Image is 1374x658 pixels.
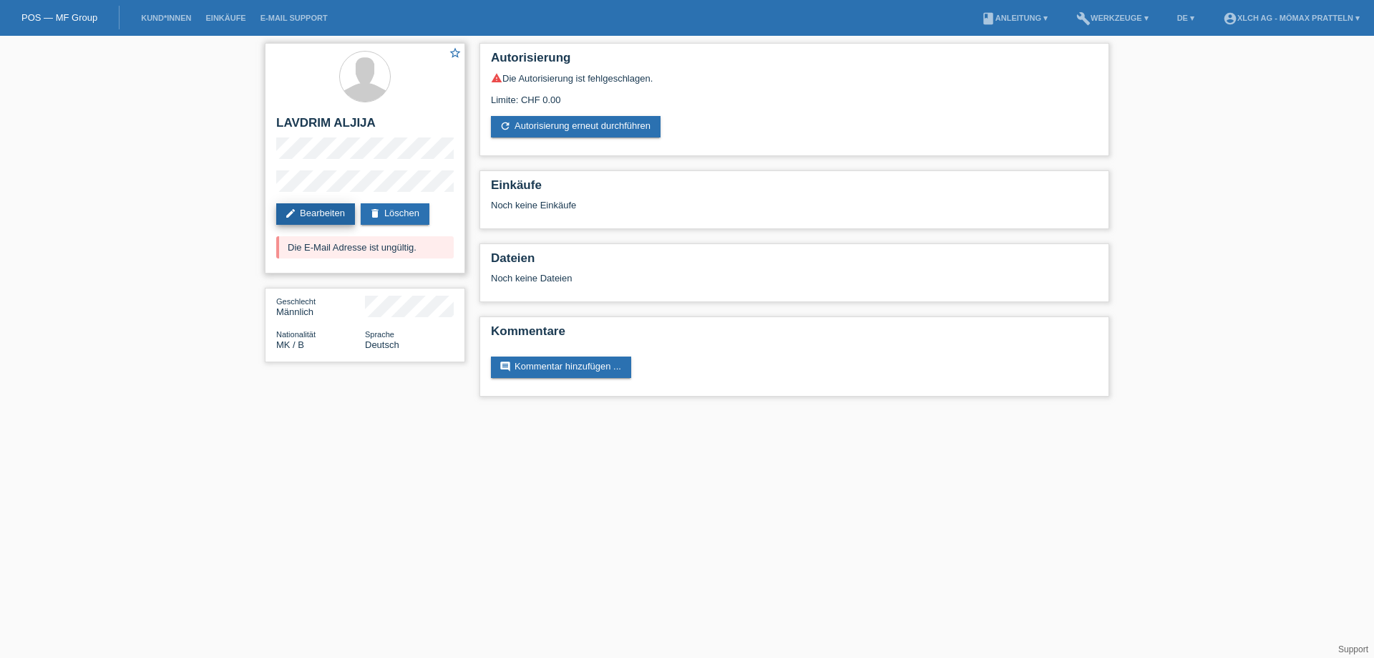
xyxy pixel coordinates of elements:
i: book [981,11,995,26]
a: Kund*innen [134,14,198,22]
a: POS — MF Group [21,12,97,23]
i: comment [500,361,511,372]
a: account_circleXLCH AG - Mömax Pratteln ▾ [1216,14,1367,22]
span: Geschlecht [276,297,316,306]
span: Nationalität [276,330,316,339]
div: Männlich [276,296,365,317]
span: Mazedonien / B / 09.08.2021 [276,339,304,350]
span: Deutsch [365,339,399,350]
div: Limite: CHF 0.00 [491,84,1098,105]
div: Noch keine Dateien [491,273,928,284]
i: account_circle [1223,11,1237,26]
a: star_border [449,47,462,62]
i: star_border [449,47,462,59]
h2: LAVDRIM ALJIJA [276,116,454,137]
h2: Kommentare [491,324,1098,346]
a: E-Mail Support [253,14,335,22]
a: editBearbeiten [276,203,355,225]
div: Noch keine Einkäufe [491,200,1098,221]
span: Sprache [365,330,394,339]
div: Die E-Mail Adresse ist ungültig. [276,236,454,258]
i: delete [369,208,381,219]
a: DE ▾ [1170,14,1202,22]
h2: Einkäufe [491,178,1098,200]
i: warning [491,72,502,84]
i: refresh [500,120,511,132]
a: buildWerkzeuge ▾ [1069,14,1156,22]
h2: Autorisierung [491,51,1098,72]
a: refreshAutorisierung erneut durchführen [491,116,661,137]
a: bookAnleitung ▾ [974,14,1055,22]
a: Einkäufe [198,14,253,22]
h2: Dateien [491,251,1098,273]
i: edit [285,208,296,219]
a: commentKommentar hinzufügen ... [491,357,631,378]
div: Die Autorisierung ist fehlgeschlagen. [491,72,1098,84]
a: Support [1338,644,1368,654]
i: build [1076,11,1091,26]
a: deleteLöschen [361,203,429,225]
